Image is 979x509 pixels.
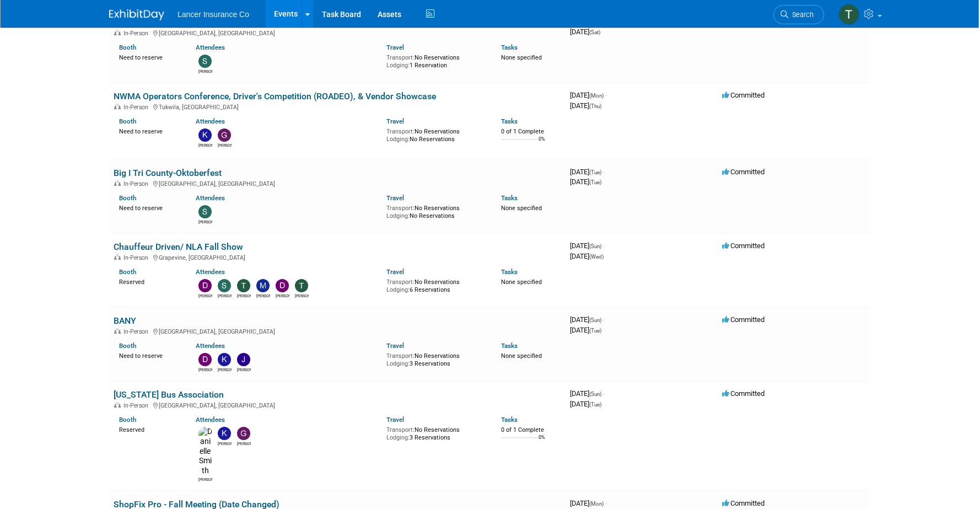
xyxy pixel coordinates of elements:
[722,499,765,507] span: Committed
[386,136,410,143] span: Lodging:
[386,268,404,276] a: Travel
[218,142,232,148] div: Genevieve Clayton
[114,30,121,35] img: In-Person Event
[119,342,136,350] a: Booth
[570,178,601,186] span: [DATE]
[501,194,518,202] a: Tasks
[114,326,561,335] div: [GEOGRAPHIC_DATA], [GEOGRAPHIC_DATA]
[123,104,152,111] span: In-Person
[589,103,601,109] span: (Thu)
[198,292,212,299] div: Dennis Kelly
[589,401,601,408] span: (Tue)
[386,62,410,69] span: Lodging:
[589,391,601,397] span: (Sun)
[198,476,212,483] div: Danielle Smith
[386,54,415,61] span: Transport:
[589,179,601,185] span: (Tue)
[114,104,121,109] img: In-Person Event
[198,55,212,68] img: Steven O'Shea
[722,315,765,324] span: Committed
[501,426,561,434] div: 0 of 1 Complete
[256,279,270,292] img: Matt Mushorn
[570,315,605,324] span: [DATE]
[119,276,179,286] div: Reserved
[570,326,601,334] span: [DATE]
[218,292,232,299] div: Steven O'Shea
[605,499,607,507] span: -
[123,254,152,261] span: In-Person
[218,427,231,440] img: Kimberlee Bissegger
[386,278,415,286] span: Transport:
[198,128,212,142] img: Kimberlee Bissegger
[198,427,212,476] img: Danielle Smith
[218,440,232,447] div: Kimberlee Bissegger
[722,389,765,398] span: Committed
[198,353,212,366] img: Dawn Quinn
[119,268,136,276] a: Booth
[114,315,136,326] a: BANY
[123,30,152,37] span: In-Person
[198,218,212,225] div: Steven Shapiro
[114,254,121,260] img: In-Person Event
[773,5,824,24] a: Search
[196,416,225,424] a: Attendees
[603,315,605,324] span: -
[295,279,308,292] img: Terry Fichter
[114,168,222,178] a: Big I Tri County-Oktoberfest
[198,205,212,218] img: Steven Shapiro
[256,292,270,299] div: Matt Mushorn
[501,54,542,61] span: None specified
[501,205,542,212] span: None specified
[196,342,225,350] a: Attendees
[119,202,179,212] div: Need to reserve
[589,169,601,175] span: (Tue)
[198,68,212,74] div: Steven O'Shea
[570,499,607,507] span: [DATE]
[570,252,604,260] span: [DATE]
[119,424,179,434] div: Reserved
[603,168,605,176] span: -
[589,328,601,334] span: (Tue)
[386,434,410,441] span: Lodging:
[386,205,415,212] span: Transport:
[114,28,561,37] div: [GEOGRAPHIC_DATA], [GEOGRAPHIC_DATA]
[501,117,518,125] a: Tasks
[218,279,231,292] img: Steven O'Shea
[603,242,605,250] span: -
[114,102,561,111] div: Tukwila, [GEOGRAPHIC_DATA]
[386,352,415,360] span: Transport:
[570,242,605,250] span: [DATE]
[570,389,605,398] span: [DATE]
[501,278,542,286] span: None specified
[589,317,601,323] span: (Sun)
[386,44,404,51] a: Travel
[386,194,404,202] a: Travel
[237,292,251,299] div: Terrence Forrest
[123,402,152,409] span: In-Person
[605,91,607,99] span: -
[501,44,518,51] a: Tasks
[589,501,604,507] span: (Mon)
[119,126,179,136] div: Need to reserve
[114,91,436,101] a: NWMA Operators Conference, Driver's Competition (ROADEO), & Vendor Showcase
[386,360,410,367] span: Lodging:
[722,242,765,250] span: Committed
[237,366,251,373] div: John Burgan
[386,212,410,219] span: Lodging:
[218,353,231,366] img: Kenneth Anthony
[196,117,225,125] a: Attendees
[386,342,404,350] a: Travel
[177,10,249,19] span: Lancer Insurance Co
[570,91,607,99] span: [DATE]
[386,202,485,219] div: No Reservations No Reservations
[237,427,250,440] img: Genevieve Clayton
[570,400,601,408] span: [DATE]
[198,142,212,148] div: Kimberlee Bissegger
[109,9,164,20] img: ExhibitDay
[218,128,231,142] img: Genevieve Clayton
[386,276,485,293] div: No Reservations 6 Reservations
[539,136,545,151] td: 0%
[501,352,542,360] span: None specified
[119,416,136,424] a: Booth
[196,268,225,276] a: Attendees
